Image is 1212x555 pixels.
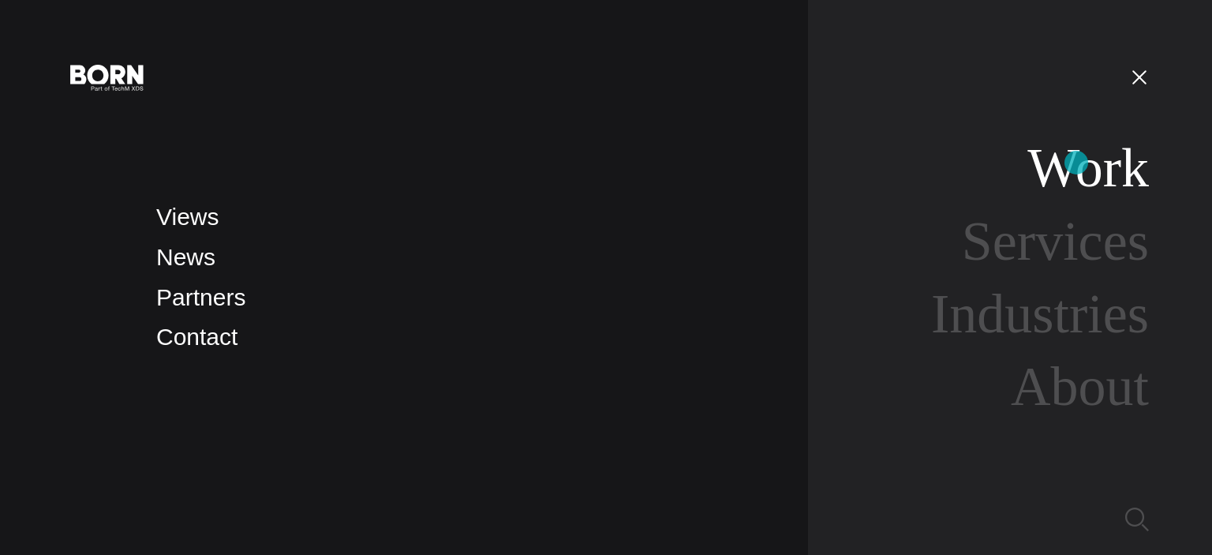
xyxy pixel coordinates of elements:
[1011,356,1149,417] a: About
[156,284,245,310] a: Partners
[156,204,219,230] a: Views
[156,324,238,350] a: Contact
[1120,60,1158,93] button: Open
[1027,137,1149,198] a: Work
[962,211,1149,272] a: Services
[931,283,1149,344] a: Industries
[156,244,215,270] a: News
[1125,508,1149,531] img: Search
